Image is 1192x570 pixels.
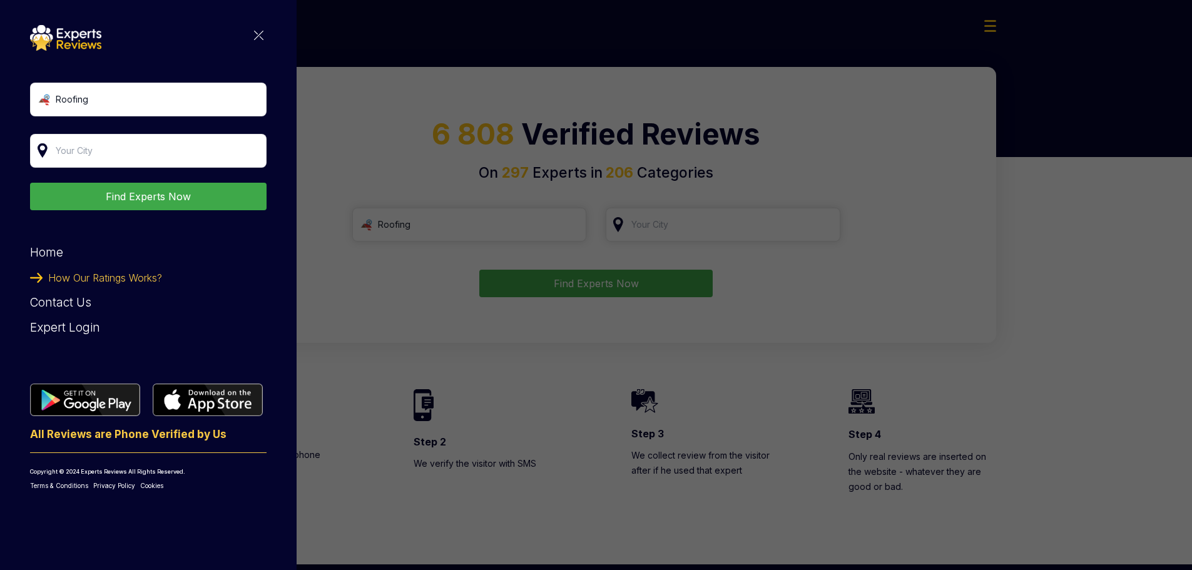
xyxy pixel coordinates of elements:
button: Find Experts Now [30,183,267,210]
div: Expert Login [30,315,267,340]
img: categoryImgae [30,25,101,51]
input: Search Category [30,83,267,116]
a: Home [30,245,63,260]
p: All Reviews are Phone Verified by Us [30,429,267,453]
p: Copyright © 2024 Experts Reviews All Rights Reserved. [30,469,267,474]
img: categoryImgae [153,384,263,416]
input: Your City [30,134,267,168]
a: Cookies [140,481,163,491]
a: Privacy Policy [93,481,135,491]
img: categoryImgae [30,384,140,416]
span: How Our Ratings Works? [48,265,162,290]
img: categoryImgae [254,31,263,40]
a: Terms & Conditions [30,481,88,491]
img: categoryImgae [30,273,43,282]
a: Contact Us [30,295,91,310]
